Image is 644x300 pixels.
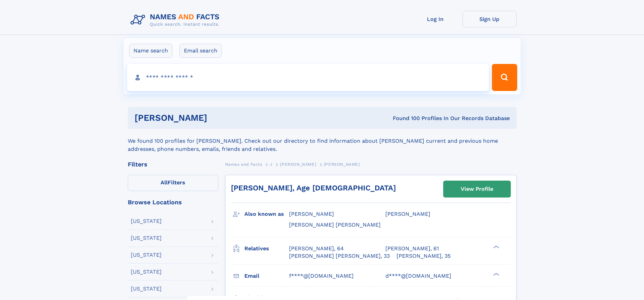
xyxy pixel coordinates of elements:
a: [PERSON_NAME], 35 [397,252,451,260]
h3: Also known as [244,208,289,220]
div: Filters [128,161,218,167]
label: Name search [129,44,172,58]
h3: Relatives [244,243,289,254]
div: View Profile [461,181,493,197]
div: ❯ [492,272,500,276]
a: [PERSON_NAME], 61 [385,245,439,252]
a: J [270,160,272,168]
a: [PERSON_NAME] [280,160,316,168]
div: [US_STATE] [131,235,162,241]
span: [PERSON_NAME] [PERSON_NAME] [289,222,381,228]
a: View Profile [444,181,510,197]
span: [PERSON_NAME] [385,211,430,217]
span: [PERSON_NAME] [289,211,334,217]
div: Found 100 Profiles In Our Records Database [300,115,510,122]
a: [PERSON_NAME], 64 [289,245,344,252]
h3: Email [244,270,289,282]
span: [PERSON_NAME] [324,162,360,167]
a: [PERSON_NAME] [PERSON_NAME], 33 [289,252,390,260]
div: [US_STATE] [131,286,162,292]
div: Browse Locations [128,199,218,205]
button: Search Button [492,64,517,91]
div: [US_STATE] [131,218,162,224]
h1: [PERSON_NAME] [135,114,300,122]
div: [US_STATE] [131,252,162,258]
div: [US_STATE] [131,269,162,275]
a: [PERSON_NAME], Age [DEMOGRAPHIC_DATA] [231,184,396,192]
div: We found 100 profiles for [PERSON_NAME]. Check out our directory to find information about [PERSO... [128,129,517,153]
span: [PERSON_NAME] [280,162,316,167]
span: J [270,162,272,167]
div: ❯ [492,245,500,249]
span: All [161,179,168,186]
label: Filters [128,175,218,191]
label: Email search [180,44,222,58]
a: Names and Facts [225,160,262,168]
a: Sign Up [462,11,517,27]
a: Log In [408,11,462,27]
img: Logo Names and Facts [128,11,225,29]
input: search input [127,64,489,91]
